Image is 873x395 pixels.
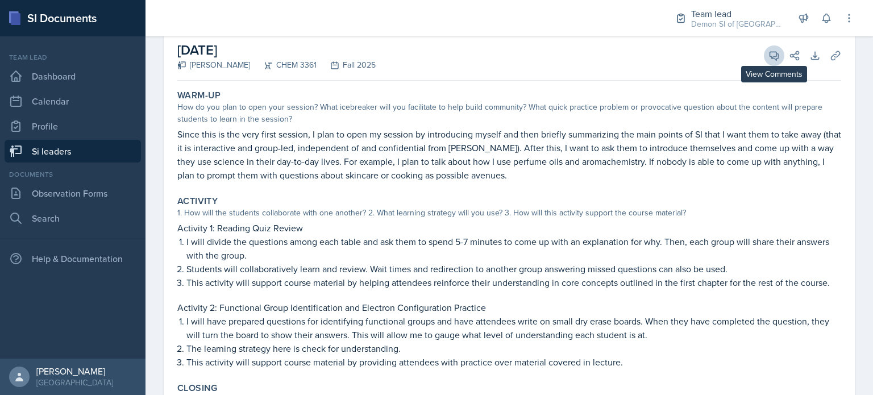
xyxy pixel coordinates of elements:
[177,301,841,314] p: Activity 2: Functional Group Identification and Electron Configuration Practice
[5,52,141,63] div: Team lead
[691,18,782,30] div: Demon SI of [GEOGRAPHIC_DATA] / Fall 2025
[186,355,841,369] p: This activity will support course material by providing attendees with practice over material cov...
[186,276,841,289] p: This activity will support course material by helping attendees reinforce their understanding in ...
[5,90,141,113] a: Calendar
[177,59,250,71] div: [PERSON_NAME]
[177,196,218,207] label: Activity
[764,45,784,66] button: View Comments
[5,140,141,163] a: Si leaders
[177,207,841,219] div: 1. How will the students collaborate with one another? 2. What learning strategy will you use? 3....
[250,59,317,71] div: CHEM 3361
[186,235,841,262] p: I will divide the questions among each table and ask them to spend 5-7 minutes to come up with an...
[5,65,141,88] a: Dashboard
[186,262,841,276] p: Students will collaboratively learn and review. Wait times and redirection to another group answe...
[186,314,841,342] p: I will have prepared questions for identifying functional groups and have attendees write on smal...
[5,207,141,230] a: Search
[177,101,841,125] div: How do you plan to open your session? What icebreaker will you facilitate to help build community...
[186,342,841,355] p: The learning strategy here is check for understanding.
[177,90,221,101] label: Warm-Up
[177,382,218,394] label: Closing
[177,127,841,182] p: Since this is the very first session, I plan to open my session by introducing myself and then br...
[36,365,113,377] div: [PERSON_NAME]
[5,182,141,205] a: Observation Forms
[5,247,141,270] div: Help & Documentation
[177,221,841,235] p: Activity 1: Reading Quiz Review
[177,40,376,60] h2: [DATE]
[691,7,782,20] div: Team lead
[36,377,113,388] div: [GEOGRAPHIC_DATA]
[5,115,141,138] a: Profile
[317,59,376,71] div: Fall 2025
[5,169,141,180] div: Documents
